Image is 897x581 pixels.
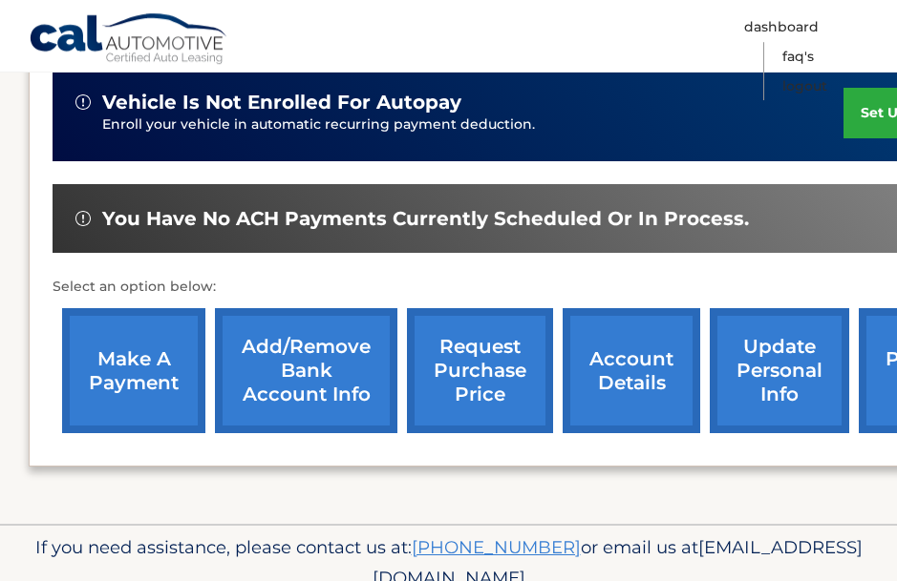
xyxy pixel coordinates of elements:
[75,211,91,226] img: alert-white.svg
[782,42,814,72] a: FAQ's
[102,114,844,135] p: Enroll your vehicle in automatic recurring payment deduction.
[710,308,849,433] a: update personal info
[412,536,581,558] a: [PHONE_NUMBER]
[102,91,461,114] span: vehicle is not enrolled for autopay
[407,308,553,433] a: request purchase price
[782,72,827,101] a: Logout
[62,308,205,433] a: make a payment
[744,12,819,42] a: Dashboard
[29,12,229,68] a: Cal Automotive
[102,207,749,231] span: You have no ACH payments currently scheduled or in process.
[563,308,700,433] a: account details
[75,94,91,110] img: alert-white.svg
[215,308,397,433] a: Add/Remove bank account info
